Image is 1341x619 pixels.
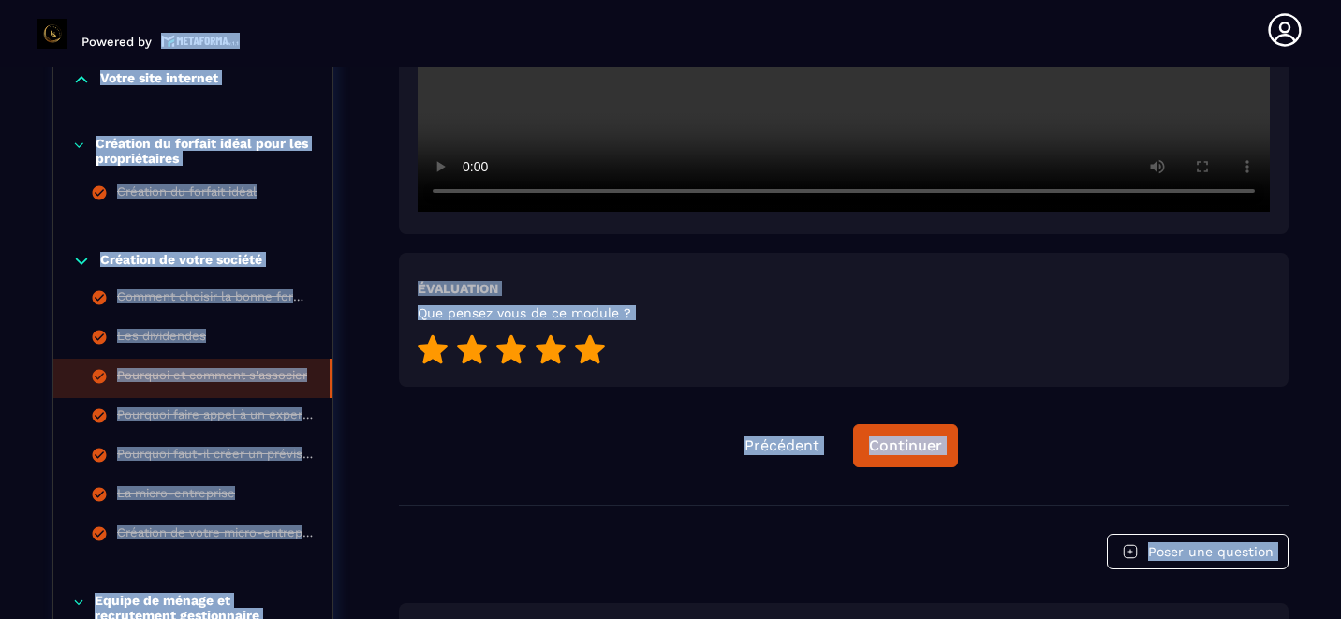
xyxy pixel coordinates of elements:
[418,281,498,296] h6: Évaluation
[117,184,257,205] div: Création du forfait idéal
[1107,534,1289,569] button: Poser une question
[117,486,235,507] div: La micro-entreprise
[418,305,631,320] h5: Que pensez vous de ce module ?
[81,35,152,49] p: Powered by
[117,447,314,467] div: Pourquoi faut-il créer un prévisionnel
[100,252,262,271] p: Création de votre société
[96,136,314,166] p: Création du forfait idéal pour les propriétaires
[117,525,314,546] div: Création de votre micro-entreprise
[37,19,67,49] img: logo-branding
[117,368,307,389] div: Pourquoi et comment s'associer
[729,425,834,466] button: Précédent
[117,289,314,310] div: Comment choisir la bonne forme juridique ?
[100,70,218,89] p: Votre site internet
[853,424,958,467] button: Continuer
[117,407,314,428] div: Pourquoi faire appel à un expert-comptable
[117,329,206,349] div: Les dividendes
[869,436,942,455] div: Continuer
[161,33,240,49] img: logo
